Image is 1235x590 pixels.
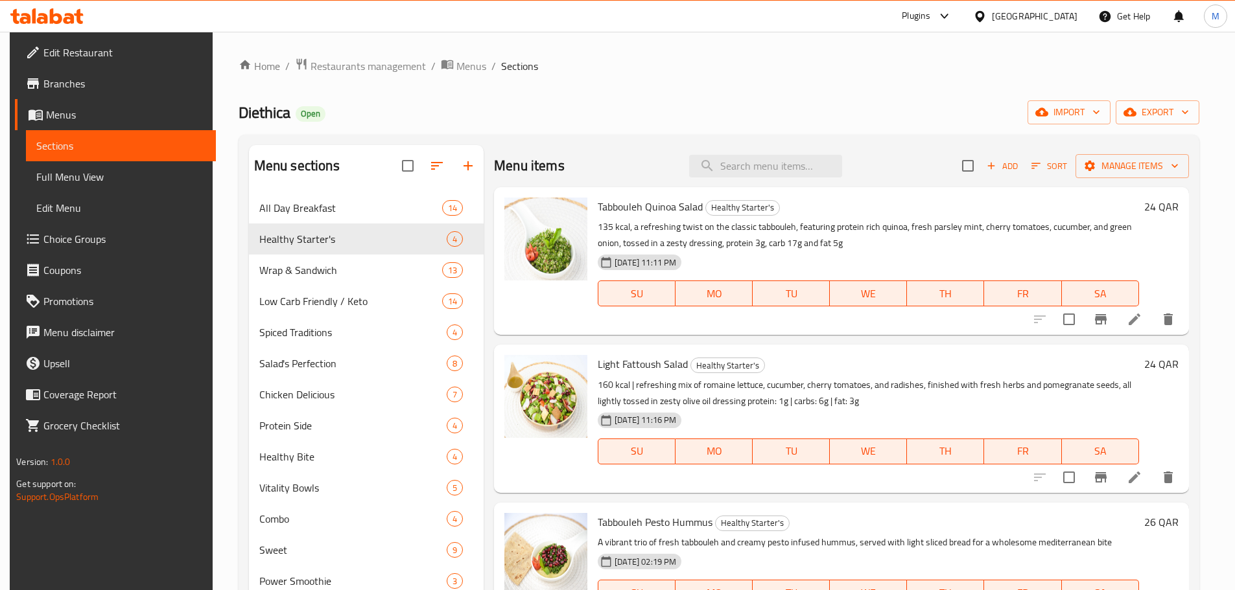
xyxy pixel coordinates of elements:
[1144,198,1179,216] h6: 24 QAR
[1153,304,1184,335] button: delete
[249,255,484,286] div: Wrap & Sandwich13
[598,534,1138,550] p: A vibrant trio of fresh tabbouleh and creamy pesto infused hummus, served with light sliced bread...
[1055,306,1083,333] span: Select to update
[912,442,979,460] span: TH
[421,150,453,181] span: Sort sections
[1062,280,1139,306] button: SA
[443,202,462,214] span: 14
[598,354,688,374] span: Light Fattoush Salad
[691,358,764,373] span: Healthy Starter's
[598,197,703,216] span: Tabbouleh Quinoa Salad
[259,262,442,278] span: Wrap & Sandwich
[609,414,681,426] span: [DATE] 11:16 PM
[311,58,426,74] span: Restaurants management
[239,58,280,74] a: Home
[715,516,790,531] div: Healthy Starter's
[676,438,753,464] button: MO
[259,542,447,558] span: Sweet
[431,58,436,74] li: /
[598,438,676,464] button: SU
[447,451,462,463] span: 4
[690,357,765,373] div: Healthy Starter's
[753,280,830,306] button: TU
[259,418,447,433] span: Protein Side
[259,293,442,309] span: Low Carb Friendly / Keto
[1067,284,1134,303] span: SA
[249,286,484,317] div: Low Carb Friendly / Keto14
[689,155,842,177] input: search
[15,99,216,130] a: Menus
[26,130,216,161] a: Sections
[1144,355,1179,373] h6: 24 QAR
[1126,104,1189,120] span: export
[43,356,206,371] span: Upsell
[1116,100,1199,124] button: export
[681,284,747,303] span: MO
[902,8,930,24] div: Plugins
[259,449,447,464] span: Healthy Bite
[447,482,462,494] span: 5
[259,200,442,216] span: All Day Breakfast
[598,280,676,306] button: SU
[447,389,462,401] span: 7
[15,255,216,286] a: Coupons
[239,58,1199,74] nav: breadcrumb
[982,156,1023,176] span: Add item
[447,387,463,402] div: items
[15,410,216,441] a: Grocery Checklist
[285,58,290,74] li: /
[447,418,463,433] div: items
[259,480,447,495] span: Vitality Bowls
[447,233,462,245] span: 4
[259,511,447,527] span: Combo
[604,442,670,460] span: SU
[249,348,484,379] div: Salad's Perfection8
[447,511,463,527] div: items
[1038,104,1100,120] span: import
[15,348,216,379] a: Upsell
[609,256,681,269] span: [DATE] 11:11 PM
[46,107,206,122] span: Menus
[259,573,447,589] div: Power Smoothie
[259,356,447,371] span: Salad's Perfection
[43,387,206,402] span: Coverage Report
[676,280,753,306] button: MO
[1127,470,1142,485] a: Edit menu item
[249,223,484,255] div: Healthy Starter's4
[604,284,670,303] span: SU
[43,418,206,433] span: Grocery Checklist
[835,284,902,303] span: WE
[835,442,902,460] span: WE
[447,324,463,340] div: items
[989,284,1056,303] span: FR
[43,262,206,278] span: Coupons
[51,453,71,470] span: 1.0.0
[758,284,825,303] span: TU
[296,108,325,119] span: Open
[249,379,484,410] div: Chicken Delicious7
[249,192,484,223] div: All Day Breakfast14
[26,192,216,223] a: Edit Menu
[984,280,1061,306] button: FR
[249,441,484,472] div: Healthy Bite4
[43,324,206,340] span: Menu disclaimer
[985,159,1020,174] span: Add
[1085,462,1116,493] button: Branch-specific-item
[447,231,463,247] div: items
[1028,100,1111,124] button: import
[494,156,565,176] h2: Menu items
[43,293,206,309] span: Promotions
[504,198,587,280] img: Tabbouleh Quinoa Salad
[447,542,463,558] div: items
[443,264,462,277] span: 13
[447,420,462,432] span: 4
[907,280,984,306] button: TH
[296,106,325,122] div: Open
[1062,438,1139,464] button: SA
[254,156,340,176] h2: Menu sections
[447,544,462,556] span: 9
[705,200,780,216] div: Healthy Starter's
